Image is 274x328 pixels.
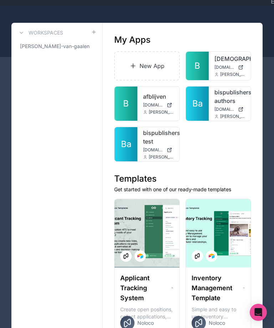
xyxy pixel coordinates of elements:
a: Ba [115,127,137,161]
h1: Inventory Management Template [192,273,242,303]
span: Ba [192,98,203,109]
span: [PERSON_NAME][EMAIL_ADDRESS][DOMAIN_NAME] [220,114,245,119]
a: bispublishers-authors [214,88,245,105]
a: [DOMAIN_NAME] [214,64,245,70]
h1: Templates [114,173,251,184]
h3: Workspaces [29,29,63,36]
span: B [123,98,129,109]
a: [PERSON_NAME]-van-gaalen [17,40,97,53]
p: Get started with one of our ready-made templates [114,186,251,193]
span: Noloco [137,319,154,327]
a: [DOMAIN_NAME] [214,106,245,112]
span: B [194,60,200,72]
span: [DOMAIN_NAME] [214,106,235,112]
a: [DOMAIN_NAME] [143,102,174,108]
img: Airtable Logo [137,253,143,259]
a: New App [114,51,180,80]
span: [DOMAIN_NAME] [214,64,235,70]
p: Simple and easy to use Inventory Management Application to manage your stock, orders and Manufact... [192,306,245,320]
span: [PERSON_NAME][EMAIL_ADDRESS][DOMAIN_NAME] [220,72,245,77]
a: afblijven [143,92,174,101]
a: B [186,52,209,80]
span: [PERSON_NAME]-van-gaalen [20,43,90,50]
a: B [115,87,137,121]
span: [DOMAIN_NAME] [143,102,164,108]
a: [DEMOGRAPHIC_DATA] [214,54,245,63]
a: Ba [186,87,209,121]
div: Open Intercom Messenger [250,304,267,321]
img: Airtable Logo [209,253,214,259]
span: Noloco [209,319,225,327]
span: [DOMAIN_NAME] [143,147,164,153]
p: Create open positions, collect applications, assign interviewers, centralise candidate feedback a... [120,306,174,320]
span: Ba [121,139,131,150]
h1: My Apps [114,34,151,46]
h1: Applicant Tracking System [120,273,170,303]
a: [DOMAIN_NAME] [143,147,174,153]
a: bispublishers-test [143,129,174,146]
a: Workspaces [17,28,63,37]
span: [PERSON_NAME][EMAIL_ADDRESS][DOMAIN_NAME] [149,154,174,160]
span: [PERSON_NAME][EMAIL_ADDRESS][DOMAIN_NAME] [149,109,174,115]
